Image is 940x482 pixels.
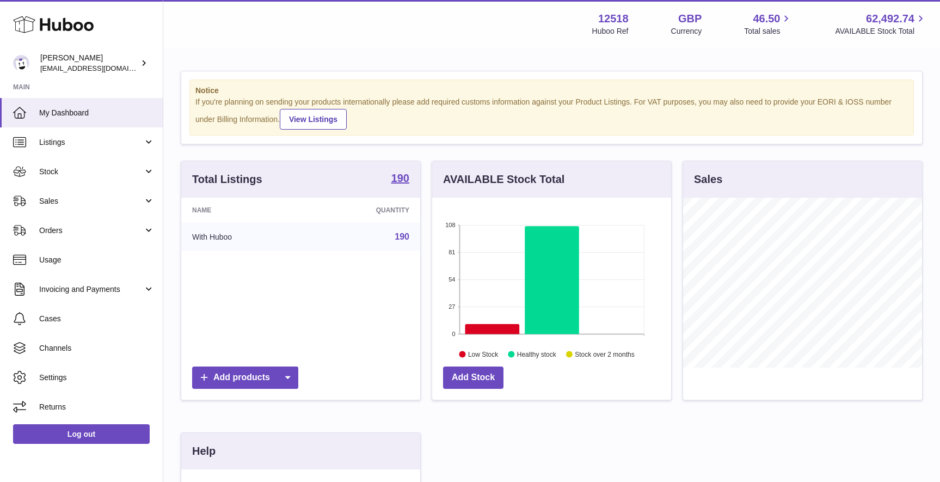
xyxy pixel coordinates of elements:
a: Add Stock [443,367,503,389]
text: Low Stock [468,350,499,358]
h3: Sales [694,172,722,187]
span: Orders [39,225,143,236]
div: Huboo Ref [592,26,629,36]
a: 46.50 Total sales [744,11,792,36]
img: caitlin@fancylamp.co [13,55,29,71]
a: View Listings [280,109,347,130]
strong: GBP [678,11,702,26]
text: Stock over 2 months [575,350,634,358]
span: Returns [39,402,155,412]
span: 62,492.74 [866,11,914,26]
th: Quantity [308,198,420,223]
a: 62,492.74 AVAILABLE Stock Total [835,11,927,36]
a: Log out [13,424,150,444]
span: Stock [39,167,143,177]
td: With Huboo [181,223,308,251]
span: 46.50 [753,11,780,26]
span: Cases [39,314,155,324]
a: Add products [192,367,298,389]
text: 27 [449,303,455,310]
span: Invoicing and Payments [39,284,143,295]
h3: Total Listings [192,172,262,187]
h3: AVAILABLE Stock Total [443,172,564,187]
th: Name [181,198,308,223]
span: Total sales [744,26,792,36]
span: [EMAIL_ADDRESS][DOMAIN_NAME] [40,64,160,72]
text: 0 [452,331,455,337]
text: 81 [449,249,455,255]
h3: Help [192,444,216,459]
text: 54 [449,276,455,283]
text: 108 [445,222,455,228]
div: Currency [671,26,702,36]
strong: 12518 [598,11,629,26]
text: Healthy stock [517,350,557,358]
span: Settings [39,373,155,383]
a: 190 [395,232,409,241]
strong: Notice [195,86,908,96]
span: Channels [39,343,155,353]
a: 190 [391,173,409,186]
div: [PERSON_NAME] [40,53,138,74]
span: AVAILABLE Stock Total [835,26,927,36]
span: Sales [39,196,143,206]
strong: 190 [391,173,409,184]
span: My Dashboard [39,108,155,118]
span: Usage [39,255,155,265]
div: If you're planning on sending your products internationally please add required customs informati... [195,97,908,130]
span: Listings [39,137,143,148]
